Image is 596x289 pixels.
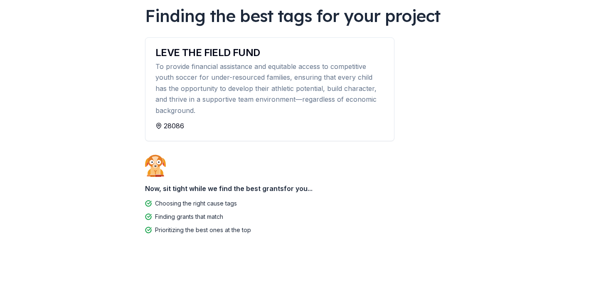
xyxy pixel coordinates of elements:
[145,4,451,27] div: Finding the best tags for your project
[155,61,384,116] div: To provide financial assistance and equitable access to competitive youth soccer for under-resour...
[155,212,223,222] div: Finding grants that match
[155,48,384,58] div: LEVE THE FIELD FUND
[155,225,251,235] div: Prioritizing the best ones at the top
[145,180,451,197] div: Now, sit tight while we find the best grants for you...
[155,198,237,208] div: Choosing the right cause tags
[155,121,384,131] div: 28086
[145,154,166,177] img: Dog waiting patiently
